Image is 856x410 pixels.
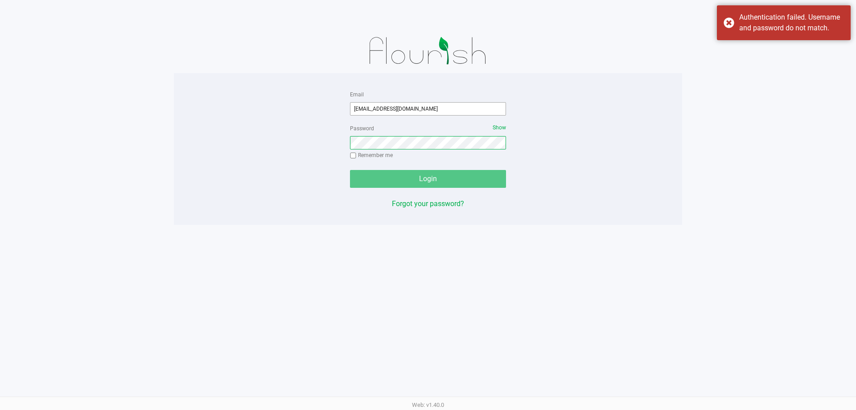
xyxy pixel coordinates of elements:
[350,91,364,99] label: Email
[739,12,844,33] div: Authentication failed. Username and password do not match.
[392,199,464,209] button: Forgot your password?
[350,124,374,133] label: Password
[350,153,356,159] input: Remember me
[350,151,393,159] label: Remember me
[493,124,506,131] span: Show
[412,402,444,408] span: Web: v1.40.0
